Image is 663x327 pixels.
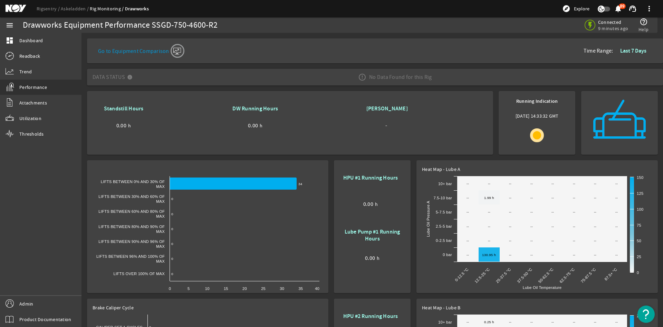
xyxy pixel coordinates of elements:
[637,255,641,259] text: 25
[573,225,575,228] text: --
[232,105,278,112] b: DW Running Hours
[573,253,575,257] text: --
[509,253,511,257] text: --
[638,26,648,33] span: Help
[628,4,637,13] mat-icon: support_agent
[377,255,379,262] span: h
[205,287,210,291] text: 10
[19,37,43,44] span: Dashboard
[224,287,228,291] text: 15
[93,67,135,87] mat-panel-title: Data Status
[385,122,387,129] span: -
[171,272,173,276] text: 0
[488,182,490,185] text: --
[615,253,618,257] text: --
[19,68,32,75] span: Trend
[171,257,173,261] text: 0
[482,253,496,257] text: 130.95 h
[116,122,126,129] span: 0.00
[248,122,258,129] span: 0.00
[19,99,47,106] span: Attachments
[90,6,125,12] a: Rig Monitoring
[594,253,596,257] text: --
[573,196,575,200] text: --
[104,105,144,112] b: Standstill Hours
[530,210,533,214] text: --
[530,182,533,185] text: --
[315,287,319,291] text: 40
[98,225,165,234] text: Lifts Between 80% and 90% of Max
[509,196,511,200] text: --
[128,122,131,129] span: h
[614,4,622,13] mat-icon: notifications
[467,253,469,257] text: --
[6,21,14,29] mat-icon: menu
[169,287,171,291] text: 0
[467,239,469,243] text: --
[6,36,14,45] mat-icon: dashboard
[467,320,469,324] text: --
[488,239,490,243] text: --
[171,242,173,246] text: 0
[454,267,469,282] text: 0-12.5 °C
[562,4,570,13] mat-icon: explore
[96,254,165,263] text: Lifts Between 96% and 100% of Max
[37,6,61,12] a: Rigsentry
[573,210,575,214] text: --
[488,210,490,214] text: --
[467,196,469,200] text: --
[516,267,533,284] text: 37.5-50 °C
[343,174,398,181] b: HPU #1 Running Hours
[637,314,643,318] text: 200
[509,320,511,324] text: --
[19,53,40,60] span: Readback
[637,175,643,180] text: 150
[495,267,512,284] text: 25-37.5 °C
[598,25,628,31] span: 9 minutes ago
[467,182,469,185] text: --
[365,255,375,262] span: 0.00
[114,272,165,276] text: Lifts Over 100% of Max
[125,6,149,12] a: Drawworks
[260,122,262,129] span: h
[438,182,452,186] text: 10+ bar
[551,253,554,257] text: --
[523,285,561,290] text: Lube Oil Temperature
[516,112,559,122] span: [DATE] 14:33:32 GMT
[509,225,511,228] text: --
[615,225,618,228] text: --
[23,22,218,29] div: Drawworks Equipment Performance SSGD-750-4600-R2
[171,227,173,231] text: 0
[573,239,575,243] text: --
[436,224,452,228] text: 2.5-5 bar
[298,182,302,186] text: 34
[242,287,247,291] text: 20
[261,287,266,291] text: 25
[98,209,165,218] text: Lifts Between 60% and 80% of Max
[573,320,575,324] text: --
[551,239,554,243] text: --
[467,210,469,214] text: --
[615,45,652,57] button: Last 7 Days
[615,239,618,243] text: --
[615,196,618,200] text: --
[19,300,33,307] span: Admin
[637,306,655,323] button: Open Resource Center
[594,225,596,228] text: --
[615,182,618,185] text: --
[422,166,460,172] span: Heat Map - Lube A
[530,320,533,324] text: --
[438,320,452,324] text: 10+ bar
[637,271,639,275] text: 0
[98,43,183,56] a: Go to Equipment Comparison
[298,287,303,291] text: 35
[637,239,641,243] text: 50
[580,267,597,284] text: 75-87.5 °C
[551,182,554,185] text: --
[587,97,652,149] img: rigsentry-icon-drawworks.png
[434,196,452,200] text: 7.5-10 bar
[551,225,554,228] text: --
[551,196,554,200] text: --
[594,196,596,200] text: --
[509,210,511,214] text: --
